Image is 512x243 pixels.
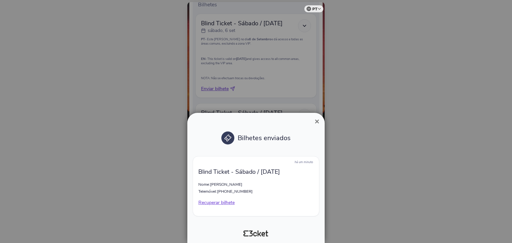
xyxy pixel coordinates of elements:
[210,182,242,187] span: [PERSON_NAME]
[198,189,314,194] p: Telemóvel:
[198,168,314,176] p: Blind Ticket - Sábado / [DATE]
[295,160,313,164] span: há um minuto
[315,117,319,126] span: ×
[198,182,314,187] p: Nome:
[217,189,253,194] span: [PHONE_NUMBER]
[238,133,291,142] span: Bilhetes enviados
[198,199,314,206] p: Recuperar bilhete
